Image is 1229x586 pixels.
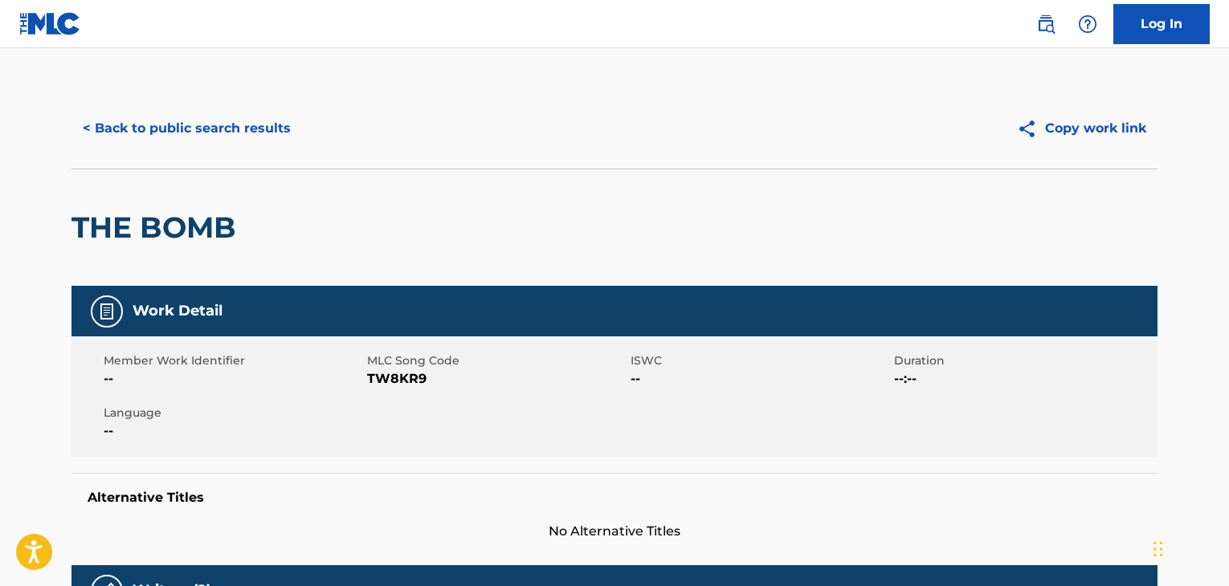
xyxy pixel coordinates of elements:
[1113,4,1210,44] a: Log In
[97,302,116,321] img: Work Detail
[1078,14,1097,34] img: help
[71,210,244,246] h2: THE BOMB
[894,369,1153,389] span: --:--
[19,12,81,35] img: MLC Logo
[1036,14,1055,34] img: search
[894,352,1153,369] span: Duration
[367,352,627,369] span: MLC Song Code
[1072,8,1104,40] div: Help
[1017,119,1045,139] img: Copy work link
[631,369,890,389] span: --
[104,369,363,389] span: --
[71,522,1158,541] span: No Alternative Titles
[1030,8,1062,40] a: Public Search
[367,369,627,389] span: TW8KR9
[631,352,890,369] span: ISWC
[71,108,302,149] button: < Back to public search results
[133,302,223,320] h5: Work Detail
[1153,525,1163,573] div: Drag
[1006,108,1158,149] button: Copy work link
[104,352,363,369] span: Member Work Identifier
[88,490,1141,506] h5: Alternative Titles
[104,421,363,441] span: --
[104,405,363,421] span: Language
[1149,509,1229,586] iframe: Chat Widget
